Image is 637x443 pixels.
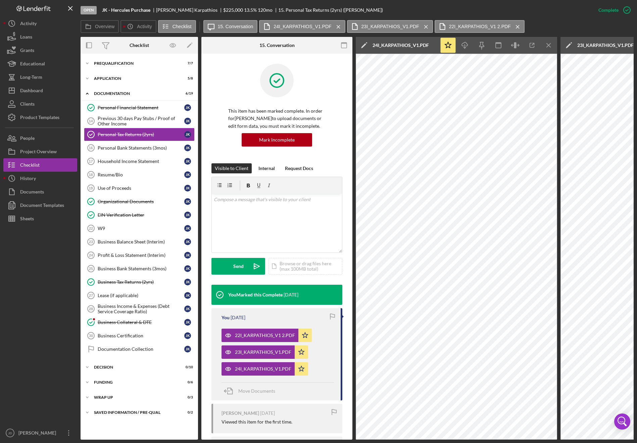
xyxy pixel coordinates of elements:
[233,258,244,275] div: Send
[84,302,195,316] a: 28Business Income & Expenses (Debt Service Coverage Ratio)JK
[184,252,191,259] div: J K
[228,107,326,130] p: This item has been marked complete. In order for [PERSON_NAME] to upload documents or edit form d...
[130,43,149,48] div: Checklist
[20,158,40,173] div: Checklist
[184,104,191,111] div: J K
[184,145,191,151] div: J K
[20,84,43,99] div: Dashboard
[89,307,93,311] tspan: 28
[20,172,36,187] div: History
[181,380,193,384] div: 0 / 6
[203,20,258,33] button: 15. Conversation
[3,199,77,212] button: Document Templates
[184,185,191,191] div: J K
[84,235,195,248] a: 23Business Balance Sheet (Interim)JK
[184,332,191,339] div: J K
[373,43,429,48] div: 24I_KARPATHIOS_V1.PDF
[20,145,57,160] div: Project Overview
[215,163,248,173] div: Visible to Client
[94,380,176,384] div: Funding
[3,57,77,70] a: Educational
[84,141,195,155] a: 16Personal Bank Statements (3mos)JK
[98,320,184,325] div: Business Collateral & DTE
[184,118,191,124] div: J K
[94,76,176,80] div: Application
[3,158,77,172] a: Checklist
[235,333,295,338] div: 22I_KARPATHIOS_V1 2.PDF
[84,208,195,222] a: EIN Verification LetterJK
[20,70,42,86] div: Long-Term
[84,329,195,342] a: 30Business CertificationJK
[81,6,97,14] div: Open
[98,172,184,177] div: Resume/Bio
[242,133,312,147] button: Mark Incomplete
[84,168,195,181] a: 18Resume/BioJK
[577,43,634,48] div: 23I_KARPATHIOS_V1.PDF
[181,92,193,96] div: 6 / 19
[3,131,77,145] button: People
[98,212,184,218] div: EIN Verification Letter
[278,7,383,13] div: 15. Personal Tax Returns (2yrs) ([PERSON_NAME])
[94,395,176,399] div: Wrap up
[231,315,245,320] time: 2025-06-29 22:09
[84,181,195,195] a: 19Use of ProceedsJK
[3,70,77,84] button: Long-Term
[184,292,191,299] div: J K
[84,316,195,329] a: Business Collateral & DTEJK
[3,84,77,97] button: Dashboard
[84,262,195,275] a: 25Business Bank Statements (3mos)JK
[235,349,291,355] div: 23I_KARPATHIOS_V1.PDF
[84,128,195,141] a: Personal Tax Returns (2yrs)JK
[89,119,93,123] tspan: 14
[184,171,191,178] div: J K
[20,185,44,200] div: Documents
[258,7,273,13] div: 120 mo
[3,185,77,199] button: Documents
[89,159,93,163] tspan: 17
[20,199,64,214] div: Document Templates
[98,159,184,164] div: Household Income Statement
[84,248,195,262] a: 24Profit & Loss Statement (Interim)JK
[98,253,184,258] div: Profit & Loss Statement (Interim)
[89,226,93,230] tspan: 22
[284,292,298,297] time: 2025-06-29 22:09
[3,111,77,124] button: Product Templates
[260,410,275,416] time: 2025-06-20 13:48
[211,258,265,275] button: Send
[98,279,184,285] div: Business Tax Returns (2yrs)
[258,163,275,173] div: Internal
[89,173,93,177] tspan: 18
[84,195,195,208] a: Organizational DocumentsJK
[98,239,184,244] div: Business Balance Sheet (Interim)
[235,366,291,372] div: 24I_KARPATHIOS_V1.PDF
[98,199,184,204] div: Organizational Documents
[17,426,60,441] div: [PERSON_NAME]
[285,163,313,173] div: Request Docs
[3,172,77,185] a: History
[347,20,433,33] button: 23I_KARPATHIOS_V1.PDF
[98,303,184,314] div: Business Income & Expenses (Debt Service Coverage Ratio)
[228,292,283,297] div: You Marked this Complete
[3,97,77,111] a: Clients
[222,315,230,320] div: You
[102,7,150,13] b: JK - Hercules Purchase
[20,131,35,147] div: People
[94,365,176,369] div: Decision
[361,24,419,29] label: 23I_KARPATHIOS_V1.PDF
[84,275,195,289] a: Business Tax Returns (2yrs)JK
[184,198,191,205] div: J K
[218,24,253,29] label: 15. Conversation
[598,3,619,17] div: Complete
[181,61,193,65] div: 7 / 7
[3,145,77,158] a: Project Overview
[592,3,634,17] button: Complete
[137,24,152,29] label: Activity
[98,145,184,151] div: Personal Bank Statements (3mos)
[222,419,292,425] div: Viewed this item for the first time.
[259,133,295,147] div: Mark Incomplete
[259,20,345,33] button: 24I_KARPATHIOS_V1.PDF
[222,410,259,416] div: [PERSON_NAME]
